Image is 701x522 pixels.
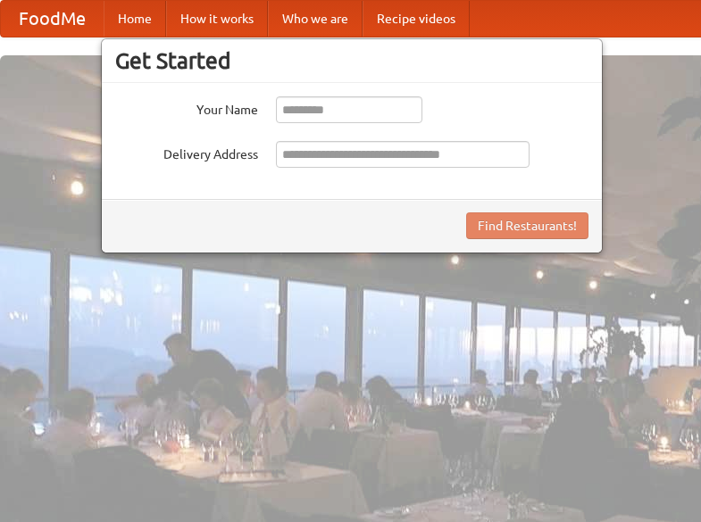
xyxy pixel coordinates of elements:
[466,212,588,239] button: Find Restaurants!
[104,1,166,37] a: Home
[1,1,104,37] a: FoodMe
[115,96,258,119] label: Your Name
[268,1,363,37] a: Who we are
[166,1,268,37] a: How it works
[115,47,588,74] h3: Get Started
[115,141,258,163] label: Delivery Address
[363,1,470,37] a: Recipe videos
